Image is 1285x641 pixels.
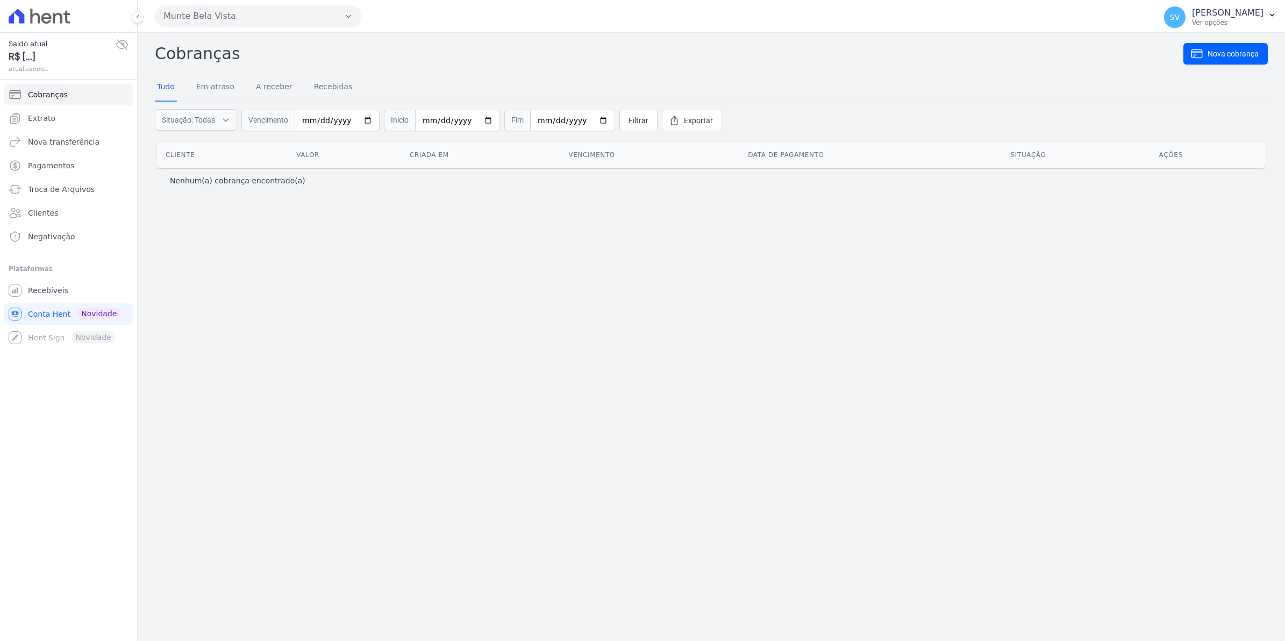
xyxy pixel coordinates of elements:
[9,49,116,64] span: R$ [...]
[241,110,295,131] span: Vencimento
[254,74,295,102] a: A receber
[739,142,1002,168] th: Data de pagamento
[9,262,128,275] div: Plataformas
[9,38,116,49] span: Saldo atual
[28,137,99,147] span: Nova transferência
[4,84,133,105] a: Cobranças
[155,41,1183,66] h2: Cobranças
[288,142,401,168] th: Valor
[28,160,74,171] span: Pagamentos
[157,142,288,168] th: Cliente
[4,303,133,325] a: Conta Hent Novidade
[312,74,355,102] a: Recebidas
[384,110,415,131] span: Início
[504,110,530,131] span: Fim
[4,155,133,176] a: Pagamentos
[1192,18,1263,27] p: Ver opções
[4,280,133,301] a: Recebíveis
[619,110,658,131] a: Filtrar
[28,309,70,319] span: Conta Hent
[4,226,133,247] a: Negativação
[28,285,68,296] span: Recebíveis
[1183,43,1268,65] a: Nova cobrança
[9,64,116,74] span: atualizando...
[28,89,68,100] span: Cobranças
[4,179,133,200] a: Troca de Arquivos
[28,208,58,218] span: Clientes
[28,184,95,195] span: Troca de Arquivos
[1208,48,1259,59] span: Nova cobrança
[170,175,305,186] p: Nenhum(a) cobrança encontrado(a)
[28,231,75,242] span: Negativação
[162,115,215,125] span: Situação: Todas
[684,115,713,126] span: Exportar
[194,74,237,102] a: Em atraso
[629,115,648,126] span: Filtrar
[4,131,133,153] a: Nova transferência
[77,308,121,319] span: Novidade
[4,108,133,129] a: Extrato
[401,142,560,168] th: Criada em
[155,109,237,131] button: Situação: Todas
[1155,2,1285,32] button: SV [PERSON_NAME] Ver opções
[560,142,739,168] th: Vencimento
[28,113,55,124] span: Extrato
[9,84,128,348] nav: Sidebar
[1002,142,1151,168] th: Situação
[662,110,722,131] a: Exportar
[4,202,133,224] a: Clientes
[1151,142,1266,168] th: Ações
[155,74,177,102] a: Tudo
[1170,13,1180,21] span: SV
[155,5,361,27] button: Munte Bela Vista
[1192,8,1263,18] p: [PERSON_NAME]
